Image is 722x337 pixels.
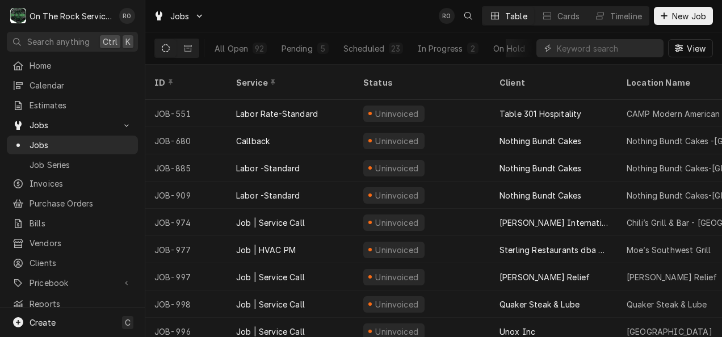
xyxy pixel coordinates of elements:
[7,96,138,115] a: Estimates
[119,8,135,24] div: RO
[499,162,581,174] div: Nothing Bundt Cakes
[125,36,131,48] span: K
[30,318,56,327] span: Create
[499,135,581,147] div: Nothing Bundt Cakes
[119,8,135,24] div: Rich Ortega's Avatar
[236,162,300,174] div: Labor -Standard
[30,298,132,310] span: Reports
[374,135,420,147] div: Uninvoiced
[145,182,227,209] div: JOB-909
[10,8,26,24] div: O
[627,244,711,256] div: Moe’s Southwest Grill
[236,244,296,256] div: Job | HVAC PM
[374,271,420,283] div: Uninvoiced
[236,135,270,147] div: Callback
[7,136,138,154] a: Jobs
[7,32,138,52] button: Search anythingCtrlK
[7,234,138,252] a: Vendors
[125,317,131,328] span: C
[391,43,400,54] div: 23
[374,189,420,201] div: Uninvoiced
[30,277,115,289] span: Pricebook
[610,10,642,22] div: Timeline
[469,43,476,54] div: 2
[30,139,132,151] span: Jobs
[374,298,420,310] div: Uninvoiced
[30,237,132,249] span: Vendors
[7,294,138,313] a: Reports
[30,79,132,91] span: Calendar
[7,116,138,134] a: Go to Jobs
[7,76,138,95] a: Calendar
[236,189,300,201] div: Labor -Standard
[685,43,708,54] span: View
[145,290,227,318] div: JOB-998
[343,43,384,54] div: Scheduled
[459,7,477,25] button: Open search
[170,10,190,22] span: Jobs
[439,8,455,24] div: Rich Ortega's Avatar
[7,214,138,233] a: Bills
[499,108,581,120] div: Table 301 Hospitality
[439,8,455,24] div: RO
[7,56,138,75] a: Home
[7,174,138,193] a: Invoices
[145,154,227,182] div: JOB-885
[236,217,305,229] div: Job | Service Call
[255,43,264,54] div: 92
[557,39,658,57] input: Keyword search
[499,189,581,201] div: Nothing Bundt Cakes
[670,10,708,22] span: New Job
[149,7,209,26] a: Go to Jobs
[499,298,580,310] div: Quaker Steak & Lube
[654,7,713,25] button: New Job
[499,77,606,89] div: Client
[320,43,326,54] div: 5
[30,10,113,22] div: On The Rock Services
[493,43,525,54] div: On Hold
[30,159,132,171] span: Job Series
[154,77,216,89] div: ID
[627,271,717,283] div: [PERSON_NAME] Relief
[27,36,90,48] span: Search anything
[282,43,313,54] div: Pending
[627,298,707,310] div: Quaker Steak & Lube
[7,254,138,272] a: Clients
[7,155,138,174] a: Job Series
[557,10,580,22] div: Cards
[418,43,463,54] div: In Progress
[7,273,138,292] a: Go to Pricebook
[215,43,248,54] div: All Open
[668,39,713,57] button: View
[532,43,540,54] div: 41
[236,77,343,89] div: Service
[30,197,132,209] span: Purchase Orders
[7,194,138,213] a: Purchase Orders
[145,127,227,154] div: JOB-680
[236,271,305,283] div: Job | Service Call
[505,10,527,22] div: Table
[145,100,227,127] div: JOB-551
[374,108,420,120] div: Uninvoiced
[374,244,420,256] div: Uninvoiced
[499,244,608,256] div: Sterling Restaurants dba Moe’s Southwest Grill
[30,257,132,269] span: Clients
[145,209,227,236] div: JOB-974
[499,217,608,229] div: [PERSON_NAME] International Inc
[236,108,318,120] div: Labor Rate-Standard
[30,119,115,131] span: Jobs
[363,77,479,89] div: Status
[30,217,132,229] span: Bills
[236,298,305,310] div: Job | Service Call
[374,162,420,174] div: Uninvoiced
[30,178,132,189] span: Invoices
[103,36,117,48] span: Ctrl
[10,8,26,24] div: On The Rock Services's Avatar
[30,99,132,111] span: Estimates
[30,60,132,71] span: Home
[145,263,227,290] div: JOB-997
[145,236,227,263] div: JOB-977
[499,271,590,283] div: [PERSON_NAME] Relief
[374,217,420,229] div: Uninvoiced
